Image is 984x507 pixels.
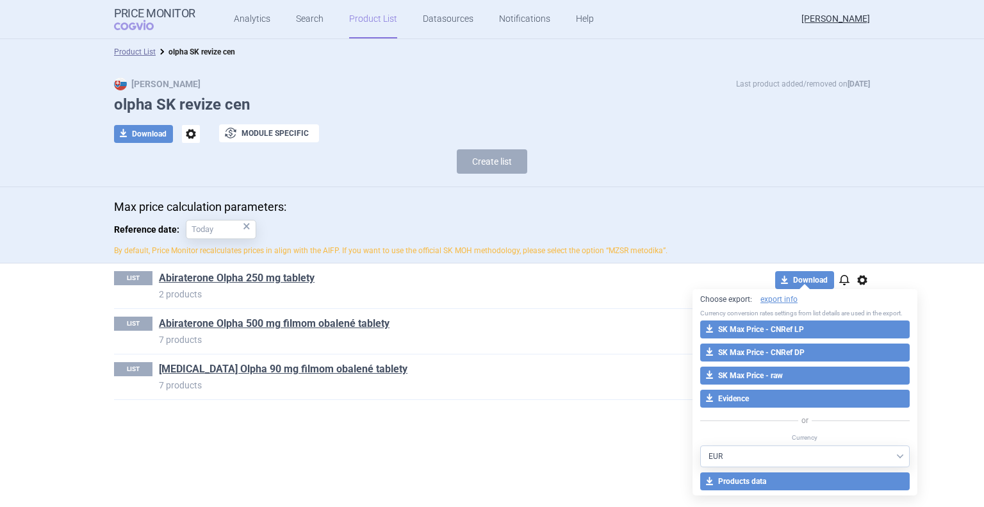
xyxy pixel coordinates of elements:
[159,271,643,288] h1: Abiraterone Olpha 250 mg tablety
[700,320,910,338] button: SK Max Price - CNRef LP
[700,390,910,408] button: Evidence
[700,472,910,490] button: Products data
[159,271,315,285] a: Abiraterone Olpha 250 mg tablety
[114,220,186,239] span: Reference date:
[760,294,798,305] a: export info
[700,344,910,362] button: SK Max Price - CNRef DP
[848,79,870,88] strong: [DATE]
[643,289,870,301] p: Last product added/removed on
[643,335,870,347] p: Last product added/removed on
[114,20,172,30] span: COGVIO
[700,309,910,318] p: Currency conversion rates settings from list details are used in the export.
[114,7,195,31] a: Price MonitorCOGVIO
[159,317,389,331] a: Abiraterone Olpha 500 mg filmom obalené tablety
[114,46,156,58] li: Product List
[159,317,643,333] h1: Abiraterone Olpha 500 mg filmom obalené tablety
[219,124,319,142] button: Module specific
[736,78,870,90] p: Last product added/removed on
[159,333,643,346] p: 7 products
[159,288,643,301] p: 2 products
[114,362,152,376] p: LIST
[114,271,152,285] p: LIST
[700,433,910,442] p: Currency
[159,379,643,392] p: 7 products
[156,46,235,58] li: olpha SK revize cen
[114,96,870,114] h1: olpha SK revize cen
[114,7,195,20] strong: Price Monitor
[114,78,127,90] img: SK
[114,125,173,143] button: Download
[798,414,812,427] span: or
[114,200,870,214] p: Max price calculation parameters:
[700,294,910,305] p: Choose export:
[114,317,152,331] p: LIST
[457,149,527,174] button: Create list
[114,245,870,256] p: By default, Price Monitor recalculates prices in align with the AIFP. If you want to use the offi...
[775,271,834,289] button: Download
[643,380,870,392] p: Last product added/removed on
[114,47,156,56] a: Product List
[159,362,643,379] h1: Ticagrelor Olpha 90 mg filmom obalené tablety
[186,220,256,239] input: Reference date:×
[168,47,235,56] strong: olpha SK revize cen
[700,367,910,385] button: SK Max Price - raw
[114,79,201,89] strong: [PERSON_NAME]
[159,362,407,376] a: [MEDICAL_DATA] Olpha 90 mg filmom obalené tablety
[243,219,250,233] div: ×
